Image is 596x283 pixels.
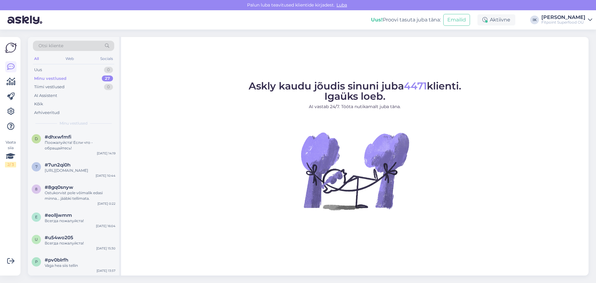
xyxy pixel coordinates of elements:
[249,80,461,102] span: Askly kaudu jõudis sinuni juba klienti. Igaüks loeb.
[102,75,113,82] div: 27
[33,55,40,63] div: All
[34,110,60,116] div: Arhiveeritud
[96,246,115,251] div: [DATE] 15:30
[5,139,16,167] div: Vaata siia
[35,215,38,219] span: e
[530,16,539,24] div: IK
[34,67,42,73] div: Uus
[45,134,71,140] span: #dhxwfmfi
[96,224,115,228] div: [DATE] 16:04
[5,162,16,167] div: 2 / 3
[35,164,38,169] span: 7
[45,168,115,173] div: [URL][DOMAIN_NAME]
[45,185,73,190] span: #8gq0snyw
[45,240,115,246] div: Всегда пожалуйста!
[34,84,65,90] div: Tiimi vestlused
[45,257,68,263] span: #pv0blrfh
[371,16,441,24] div: Proovi tasuta juba täna:
[45,218,115,224] div: Всегда пожалуйста!
[97,151,115,156] div: [DATE] 14:19
[443,14,470,26] button: Emailid
[34,101,43,107] div: Kõik
[249,103,461,110] p: AI vastab 24/7. Tööta nutikamalt juba täna.
[35,136,38,141] span: d
[299,115,411,227] img: No Chat active
[38,43,63,49] span: Otsi kliente
[35,187,38,191] span: 8
[97,201,115,206] div: [DATE] 0:22
[541,20,585,25] div: Fitpoint Superfood OÜ
[541,15,585,20] div: [PERSON_NAME]
[104,67,113,73] div: 0
[104,84,113,90] div: 0
[97,268,115,273] div: [DATE] 13:57
[45,235,73,240] span: #u54wo205
[99,55,114,63] div: Socials
[35,259,38,264] span: p
[404,80,427,92] span: 4471
[35,237,38,242] span: u
[34,93,57,99] div: AI Assistent
[5,42,17,54] img: Askly Logo
[541,15,592,25] a: [PERSON_NAME]Fitpoint Superfood OÜ
[45,140,115,151] div: Поожалуйста! Если что - обращайтесь!
[371,17,383,23] b: Uus!
[45,162,70,168] span: #7un2qi0h
[335,2,349,8] span: Luba
[96,173,115,178] div: [DATE] 10:44
[34,75,66,82] div: Minu vestlused
[64,55,75,63] div: Web
[45,212,72,218] span: #eolljwmm
[45,190,115,201] div: Ostukorvist pole võimalik edasi minna... jääbki tellimata.
[477,14,515,25] div: Aktiivne
[60,121,88,126] span: Minu vestlused
[45,263,115,268] div: Väga hea siis tellin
